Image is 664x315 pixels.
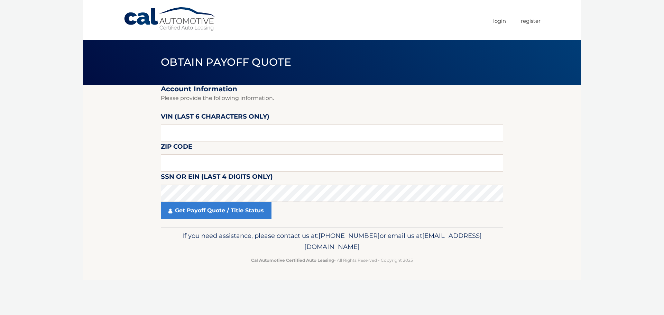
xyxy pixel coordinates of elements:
h2: Account Information [161,85,503,93]
label: Zip Code [161,141,192,154]
label: SSN or EIN (last 4 digits only) [161,172,273,184]
span: [PHONE_NUMBER] [319,232,380,240]
span: Obtain Payoff Quote [161,56,291,68]
a: Cal Automotive [123,7,217,31]
p: - All Rights Reserved - Copyright 2025 [165,257,499,264]
a: Get Payoff Quote / Title Status [161,202,271,219]
p: If you need assistance, please contact us at: or email us at [165,230,499,252]
a: Login [493,15,506,27]
a: Register [521,15,541,27]
label: VIN (last 6 characters only) [161,111,269,124]
p: Please provide the following information. [161,93,503,103]
strong: Cal Automotive Certified Auto Leasing [251,258,334,263]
